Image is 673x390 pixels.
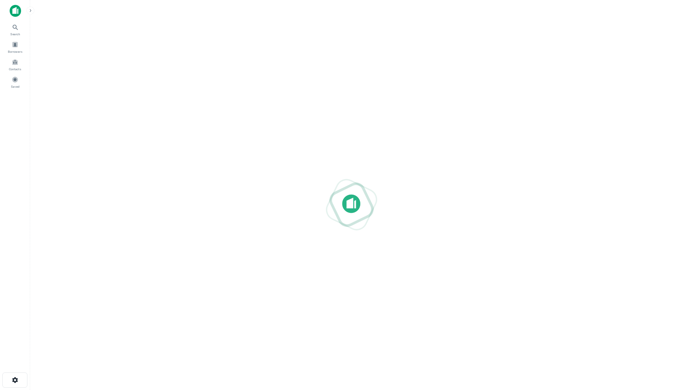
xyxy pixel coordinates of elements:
[2,39,28,55] a: Borrowers
[10,32,20,36] span: Search
[2,56,28,73] a: Contacts
[10,5,21,17] img: capitalize-icon.png
[8,49,22,54] span: Borrowers
[9,67,21,71] span: Contacts
[2,21,28,38] a: Search
[2,74,28,90] a: Saved
[11,84,20,89] span: Saved
[643,342,673,371] iframe: Chat Widget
